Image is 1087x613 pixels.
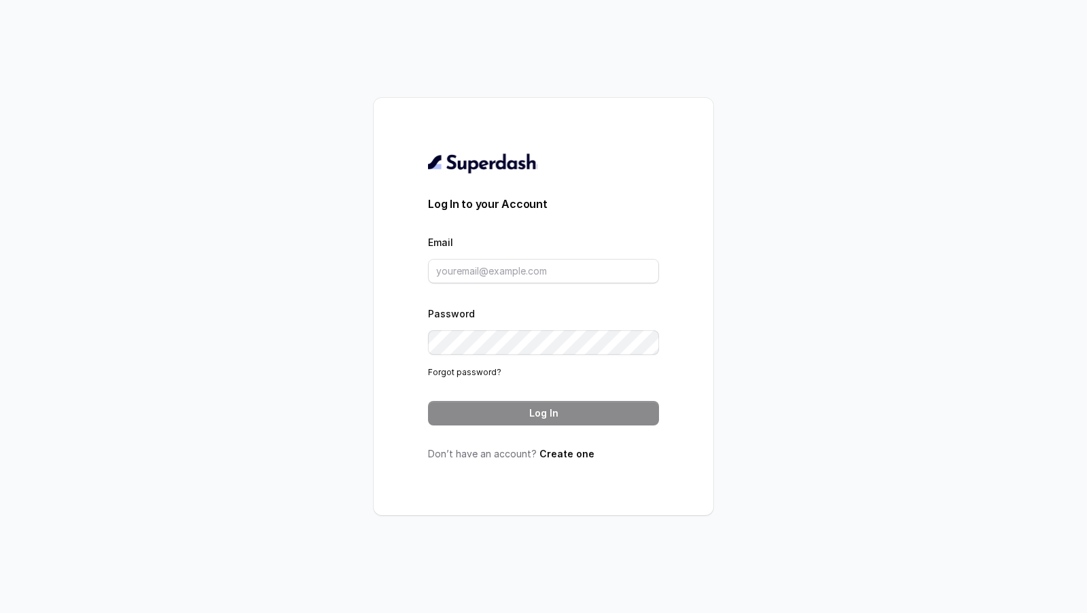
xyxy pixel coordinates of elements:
[428,447,659,461] p: Don’t have an account?
[428,401,659,425] button: Log In
[428,367,501,377] a: Forgot password?
[428,259,659,283] input: youremail@example.com
[539,448,594,459] a: Create one
[428,152,537,174] img: light.svg
[428,308,475,319] label: Password
[428,237,453,248] label: Email
[428,196,659,212] h3: Log In to your Account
